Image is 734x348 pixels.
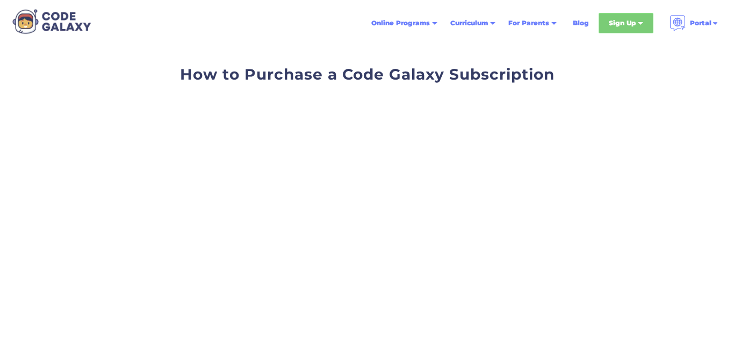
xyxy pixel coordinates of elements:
div: Portal [663,11,725,35]
div: Curriculum [444,13,502,33]
div: For Parents [508,18,549,29]
span: How to Purchase a Code Galaxy Subscription [180,65,555,83]
a: Blog [566,13,595,33]
div: For Parents [502,13,563,33]
div: Sign Up [609,18,636,29]
div: Sign Up [599,13,653,33]
div: Curriculum [450,18,488,29]
div: Portal [690,18,711,29]
div: Online Programs [371,18,430,29]
div: Online Programs [365,13,444,33]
